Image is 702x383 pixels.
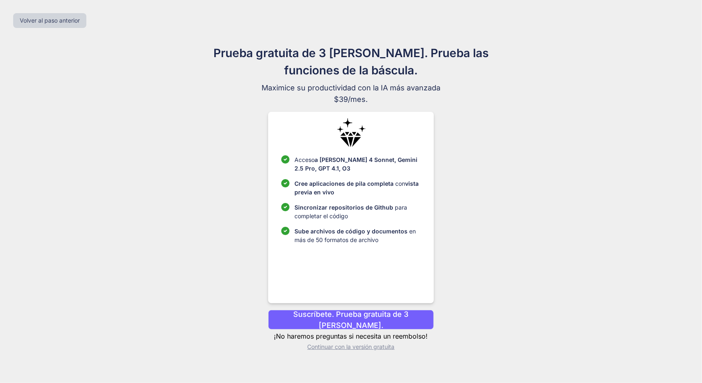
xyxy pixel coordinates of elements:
[294,156,315,163] font: Acceso
[268,310,434,330] button: Suscríbete. Prueba gratuita de 3 [PERSON_NAME].
[294,180,394,187] font: Cree aplicaciones de pila completa
[281,227,290,235] img: lista de verificación
[274,332,428,340] font: ¡No haremos preguntas si necesita un reembolso!
[281,155,290,164] img: lista de verificación
[395,180,405,187] font: con
[294,156,417,172] font: a [PERSON_NAME] 4 Sonnet, Gemini 2.5 Pro, GPT 4.1, O3
[294,310,409,330] font: Suscríbete. Prueba gratuita de 3 [PERSON_NAME].
[281,203,290,211] img: lista de verificación
[20,17,80,24] font: Volver al paso anterior
[308,343,395,350] font: Continuar con la versión gratuita
[13,13,86,28] button: Volver al paso anterior
[213,46,489,77] font: Prueba gratuita de 3 [PERSON_NAME]. Prueba las funciones de la báscula.
[262,83,440,92] font: Maximice su productividad con la IA más avanzada
[281,179,290,187] img: lista de verificación
[334,95,368,104] font: $39/mes.
[294,228,408,235] font: Sube archivos de código y documentos
[294,204,393,211] font: Sincronizar repositorios de Github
